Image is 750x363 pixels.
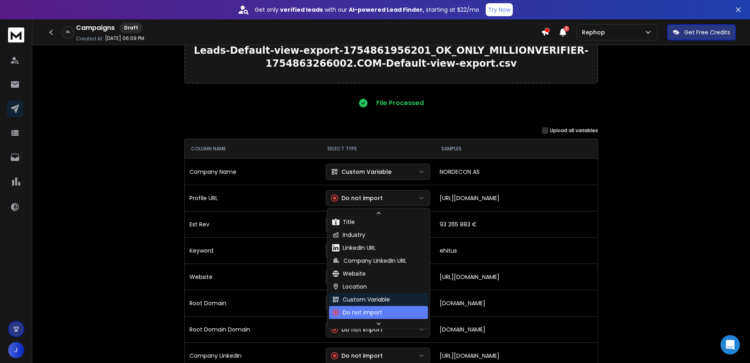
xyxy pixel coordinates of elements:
div: Title [332,218,355,226]
td: Profile URL [185,185,321,211]
td: Root Domain [185,290,321,316]
div: Industry [332,231,365,239]
span: 3 [564,26,569,32]
p: Rephop [582,28,608,36]
p: Try Now [488,6,510,14]
span: J [8,342,24,358]
p: [DATE] 06:09 PM [105,35,144,42]
strong: AI-powered Lead Finder, [349,6,424,14]
div: Draft [120,23,143,33]
img: logo [8,27,24,42]
p: Get only with our starting at $22/mo [255,6,479,14]
td: Website [185,264,321,290]
td: [DOMAIN_NAME] [435,290,598,316]
td: Company Name [185,158,321,185]
p: Get Free Credits [684,28,730,36]
div: Open Intercom Messenger [721,335,740,355]
td: NORDECON AS [435,158,598,185]
th: SELECT TYPE [321,139,435,158]
div: Do not import [331,194,383,202]
div: Website [332,270,366,278]
p: File Processed [376,98,424,108]
div: LinkedIn URL [332,244,376,252]
label: Upload all variables [550,127,598,134]
th: COLUMN NAME [185,139,321,158]
td: Root Domain Domain [185,316,321,342]
td: 93 265 883 € [435,211,598,237]
p: Created At: [76,36,103,42]
td: [URL][DOMAIN_NAME] [435,264,598,290]
td: Est Rev [185,211,321,237]
td: [DOMAIN_NAME] [435,316,598,342]
strong: verified leads [280,6,323,14]
th: SAMPLES [435,139,598,158]
div: Do not import [331,325,383,333]
div: Do not import [332,308,382,317]
div: Location [332,283,367,291]
td: [URL][DOMAIN_NAME] [435,185,598,211]
td: Keyword [185,237,321,264]
h1: Campaigns [76,23,115,33]
div: Do not import [331,352,383,360]
div: Custom Variable [332,295,390,304]
div: Custom Variable [331,168,392,176]
p: 0 % [66,30,70,35]
div: Company LinkedIn URL [332,257,407,265]
p: Leads-Default-view-export-1754861956201_OK_ONLY_MILLIONVERIFIER-1754863266002.COM-Default-view-ex... [192,44,591,70]
td: ehitus [435,237,598,264]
